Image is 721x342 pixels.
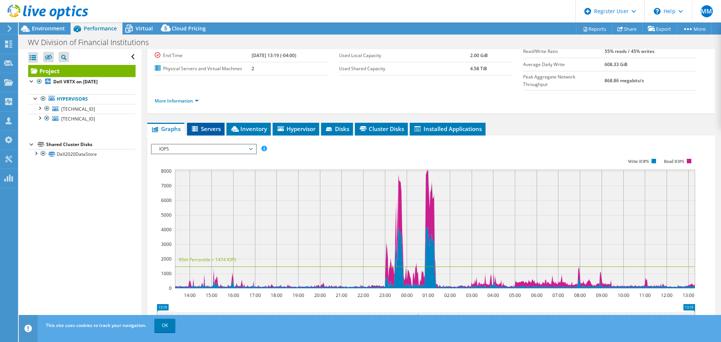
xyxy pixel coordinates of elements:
[509,292,521,298] text: 05:00
[172,25,206,32] span: Cloud Pricing
[325,125,349,133] span: Disks
[661,292,673,298] text: 12:00
[628,159,649,164] text: Write IOPS
[359,125,404,133] span: Cluster Disks
[523,48,604,55] label: Read/Write Ratio
[314,292,326,298] text: 20:00
[46,140,136,149] div: Shared Cluster Disks
[161,241,172,247] text: 3000
[252,52,296,59] b: [DATE] 13:19 (-04:00)
[339,65,471,72] label: Used Shared Capacity
[53,78,98,85] b: Dell VRTX on [DATE]
[252,65,254,72] b: 2
[61,106,95,112] span: [TECHNICAL_ID]
[228,292,239,298] text: 16:00
[161,256,172,262] text: 2000
[191,125,221,133] span: Servers
[444,292,456,298] text: 02:00
[84,25,117,32] span: Performance
[605,77,644,84] b: 868.86 megabits/s
[654,8,661,15] svg: \n
[293,292,304,298] text: 19:00
[605,61,627,68] b: 608.33 GiB
[664,159,685,164] text: Read IOPS
[161,197,172,203] text: 6000
[24,38,160,47] h1: WV Division of Financial Institutions
[169,285,172,291] text: 0
[136,25,153,32] span: Virtual
[271,292,282,298] text: 18:00
[470,52,488,59] b: 2.00 GiB
[46,322,146,328] span: This site uses cookies to track your navigation.
[401,292,413,298] text: 00:00
[61,116,95,122] span: [TECHNICAL_ID]
[339,52,471,59] label: Used Local Capacity
[466,292,478,298] text: 03:00
[154,319,175,332] a: OK
[531,292,543,298] text: 06:00
[155,52,252,59] label: End Time
[574,292,586,298] text: 08:00
[28,149,136,159] a: Dell2020DataStore
[523,61,604,68] label: Average Daily Write
[151,125,181,133] span: Graphs
[155,65,252,72] label: Physical Servers and Virtual Machines
[155,145,252,154] span: IOPS
[701,5,713,17] span: MM
[576,23,612,35] a: Reports
[28,65,136,77] a: Project
[28,94,136,104] a: Hypervisors
[161,226,172,233] text: 4000
[230,125,267,133] span: Inventory
[28,77,136,87] a: Dell VRTX on [DATE]
[618,292,629,298] text: 10:00
[184,292,196,298] text: 14:00
[206,292,217,298] text: 15:00
[379,292,391,298] text: 23:00
[677,23,712,35] a: More
[249,292,261,298] text: 17:00
[161,182,172,189] text: 7000
[639,292,651,298] text: 11:00
[612,23,643,35] a: Share
[32,25,65,32] span: Environment
[487,292,499,298] text: 04:00
[28,114,136,124] a: [TECHNICAL_ID]
[523,73,604,88] label: Peak Aggregate Network Throughput
[683,292,694,298] text: 13:00
[357,292,369,298] text: 22:00
[161,212,172,218] text: 5000
[28,104,136,114] a: [TECHNICAL_ID]
[552,292,564,298] text: 07:00
[596,292,608,298] text: 09:00
[161,168,172,174] text: 8000
[605,48,655,54] b: 55% reads / 45% writes
[161,270,172,277] text: 1000
[276,125,315,133] span: Hypervisor
[179,256,237,263] text: 95th Percentile = 1474 IOPS
[336,292,347,298] text: 21:00
[470,65,487,72] b: 4.58 TiB
[422,292,434,298] text: 01:00
[642,23,677,35] a: Export
[155,98,199,104] a: More Information
[413,125,482,133] span: Installed Applications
